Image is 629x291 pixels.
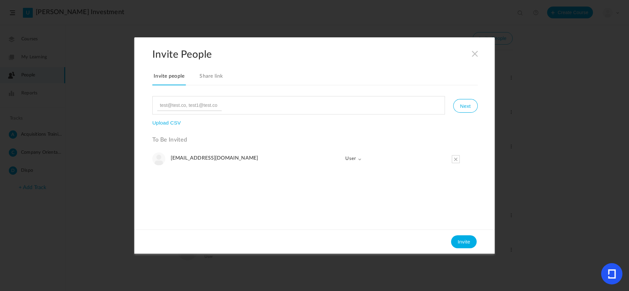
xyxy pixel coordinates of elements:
[152,120,181,126] button: Upload CSV
[152,72,186,86] a: Invite people
[157,100,222,111] input: test@test.co, test1@test.co
[198,72,224,86] a: Share link
[451,235,477,248] button: Invite
[152,48,495,60] h2: Invite People
[152,137,478,144] h3: To Be Invited
[171,155,336,161] h4: [EMAIL_ADDRESS][DOMAIN_NAME]
[453,99,477,113] button: Next
[340,152,362,165] span: User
